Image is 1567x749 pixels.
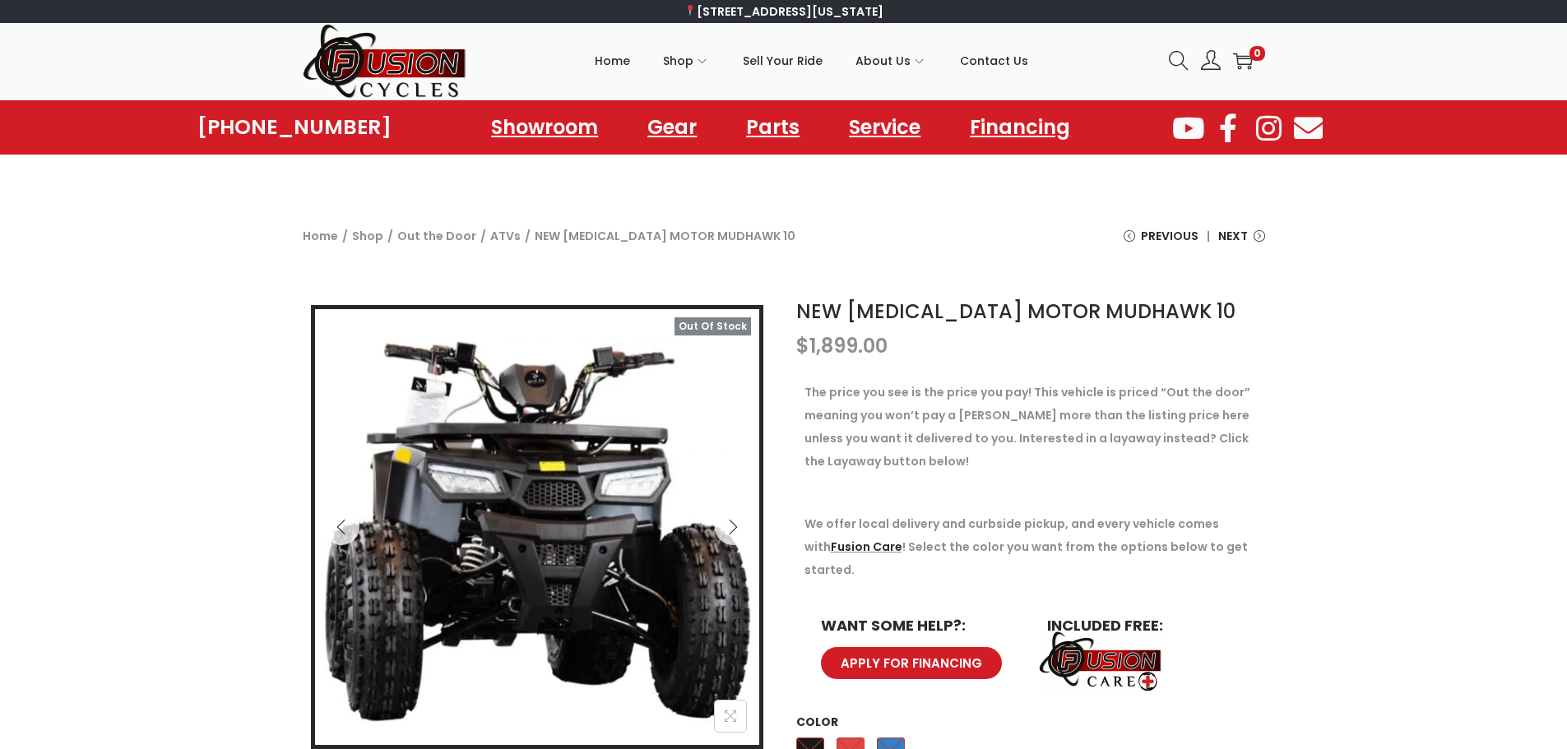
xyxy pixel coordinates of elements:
[352,228,383,244] a: Shop
[804,512,1257,581] p: We offer local delivery and curbside pickup, and every vehicle comes with ! Select the color you ...
[323,509,359,545] button: Previous
[595,24,630,98] a: Home
[796,332,809,359] span: $
[480,224,486,247] span: /
[743,24,823,98] a: Sell Your Ride
[1233,51,1253,71] a: 0
[855,24,927,98] a: About Us
[960,40,1028,81] span: Contact Us
[595,40,630,81] span: Home
[387,224,393,247] span: /
[197,116,392,139] a: [PHONE_NUMBER]
[855,40,911,81] span: About Us
[1047,618,1240,633] h6: INCLUDED FREE:
[841,657,982,669] span: APPLY FOR FINANCING
[715,509,751,545] button: Next
[475,109,614,146] a: Showroom
[684,5,696,16] img: 📍
[796,332,888,359] bdi: 1,899.00
[1218,224,1248,247] span: Next
[1218,224,1265,260] a: Next
[796,714,838,730] label: Color
[475,109,1087,146] nav: Menu
[303,228,338,244] a: Home
[525,224,531,247] span: /
[467,24,1157,98] nav: Primary navigation
[1141,224,1198,247] span: Previous
[832,109,937,146] a: Service
[397,228,476,244] a: Out the Door
[821,618,1014,633] h6: WANT SOME HELP?:
[960,24,1028,98] a: Contact Us
[684,3,883,20] a: [STREET_ADDRESS][US_STATE]
[743,40,823,81] span: Sell Your Ride
[953,109,1087,146] a: Financing
[303,23,467,99] img: Woostify retina logo
[535,224,795,247] span: NEW [MEDICAL_DATA] MOTOR MUDHAWK 10
[831,539,902,555] a: Fusion Care
[490,228,521,244] a: ATVs
[1124,224,1198,260] a: Previous
[804,381,1257,473] p: The price you see is the price you pay! This vehicle is priced “Out the door” meaning you won’t p...
[342,224,348,247] span: /
[730,109,816,146] a: Parts
[663,24,710,98] a: Shop
[663,40,693,81] span: Shop
[631,109,713,146] a: Gear
[821,647,1002,679] a: APPLY FOR FINANCING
